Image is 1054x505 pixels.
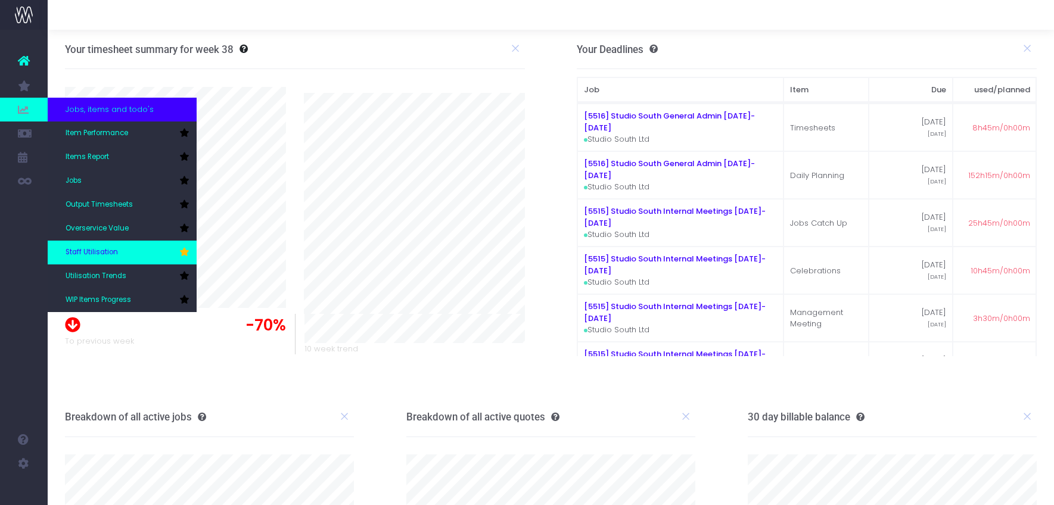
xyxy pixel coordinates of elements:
td: Jobs Catch Up [783,199,868,247]
td: Studio South Ltd [577,342,783,389]
a: [5515] Studio South Internal Meetings [DATE]-[DATE] [584,301,766,324]
h3: Breakdown of all active quotes [406,411,559,423]
span: Jobs, items and todo's [66,104,154,116]
h3: Your Deadlines [577,43,658,55]
span: Utilisation Trends [66,271,126,282]
span: Item Performance [66,128,128,139]
span: [DATE] [928,320,946,329]
a: [5515] Studio South Internal Meetings [DATE]-[DATE] [584,205,766,229]
a: Output Timesheets [48,193,197,217]
span: WIP Items Progress [66,295,131,306]
td: Management Meeting [783,294,868,342]
td: Studio South Ltd [577,199,783,247]
h3: Breakdown of all active jobs [65,411,206,423]
span: 10h45m/0h00m [971,265,1030,277]
a: WIP Items Progress [48,288,197,312]
span: [DATE] [928,225,946,233]
span: Staff Utilisation [66,247,118,258]
td: [DATE] [869,247,953,294]
a: Overservice Value [48,217,197,241]
td: Studio South Ltd [577,247,783,294]
td: Studio South Ltd [577,151,783,199]
td: Studio South Ltd [577,294,783,342]
a: [5515] Studio South Internal Meetings [DATE]-[DATE] [584,253,766,276]
span: Output Timesheets [66,199,133,210]
span: [DATE] [928,273,946,281]
a: Utilisation Trends [48,264,197,288]
td: Timesheets [783,104,868,151]
span: [DATE] [928,130,946,138]
span: -70% [245,314,286,337]
th: Job: activate to sort column ascending [577,77,783,102]
a: Staff Utilisation [48,241,197,264]
td: [DATE] [869,342,953,389]
td: [DATE] [869,104,953,151]
a: Jobs [48,169,197,193]
span: 10 week trend [304,343,358,355]
th: Item: activate to sort column ascending [783,77,868,102]
span: 25h45m/0h00m [968,217,1030,229]
img: images/default_profile_image.png [15,481,33,499]
th: used/planned: activate to sort column ascending [953,77,1037,102]
span: 8h45m/0h00m [972,122,1030,134]
a: Items Report [48,145,197,169]
a: [5516] Studio South General Admin [DATE]-[DATE] [584,158,755,181]
a: [5516] Studio South General Admin [DATE]-[DATE] [584,110,755,133]
td: Daily Planning [783,151,868,199]
td: Celebrations [783,247,868,294]
td: [DATE] [869,294,953,342]
th: Due: activate to sort column ascending [869,77,953,102]
h3: Your timesheet summary for week 38 [65,43,234,55]
a: [5515] Studio South Internal Meetings [DATE]-[DATE] [584,348,766,372]
h3: 30 day billable balance [748,411,865,423]
span: Items Report [66,152,109,163]
span: Jobs [66,176,82,186]
td: Studio South Ltd [577,104,783,151]
a: Item Performance [48,121,197,145]
td: WIP [783,342,868,389]
span: 3h30m/0h00m [973,313,1030,325]
span: 152h15m/0h00m [968,170,1030,182]
td: [DATE] [869,199,953,247]
td: [DATE] [869,151,953,199]
span: [DATE] [928,177,946,186]
span: Overservice Value [66,223,129,234]
span: To previous week [65,335,134,347]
